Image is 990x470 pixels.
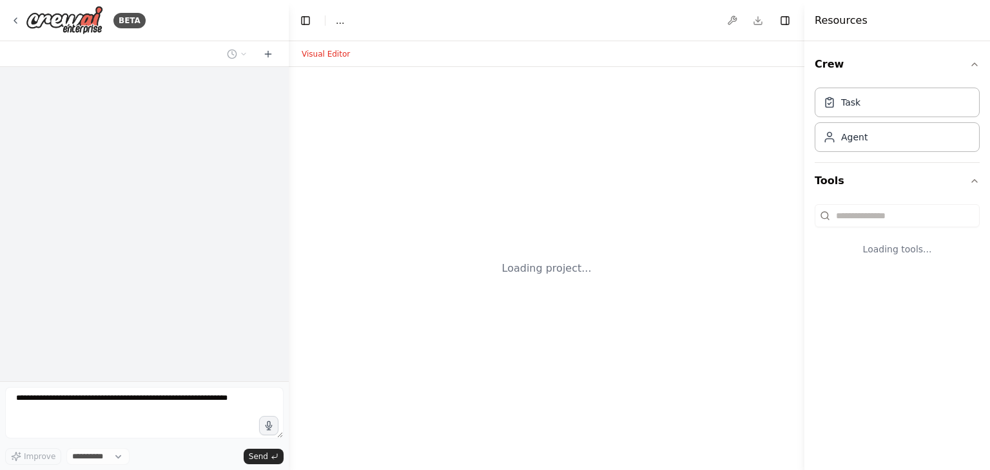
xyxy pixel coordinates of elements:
[776,12,794,30] button: Hide right sidebar
[502,261,592,276] div: Loading project...
[5,448,61,465] button: Improve
[113,13,146,28] div: BETA
[294,46,358,62] button: Visual Editor
[336,14,344,27] nav: breadcrumb
[815,163,980,199] button: Tools
[249,451,268,462] span: Send
[815,13,868,28] h4: Resources
[258,46,278,62] button: Start a new chat
[815,46,980,82] button: Crew
[841,131,868,144] div: Agent
[296,12,315,30] button: Hide left sidebar
[336,14,344,27] span: ...
[244,449,284,464] button: Send
[815,232,980,266] div: Loading tools...
[815,82,980,162] div: Crew
[26,6,103,35] img: Logo
[222,46,253,62] button: Switch to previous chat
[24,451,55,462] span: Improve
[259,416,278,435] button: Click to speak your automation idea
[815,199,980,276] div: Tools
[841,96,860,109] div: Task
